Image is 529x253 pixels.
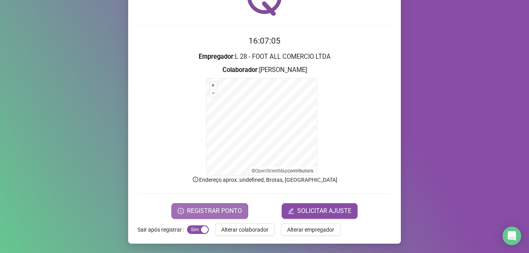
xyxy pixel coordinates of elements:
[282,203,358,219] button: editSOLICITAR AJUSTE
[287,225,334,234] span: Alterar empregador
[199,53,233,60] strong: Empregador
[255,168,287,174] a: OpenStreetMap
[297,206,351,216] span: SOLICITAR AJUSTE
[252,168,314,174] li: © contributors.
[138,223,187,236] label: Sair após registrar
[222,66,257,74] strong: Colaborador
[171,203,248,219] button: REGISTRAR PONTO
[281,223,340,236] button: Alterar empregador
[249,36,280,46] time: 16:07:05
[187,206,242,216] span: REGISTRAR PONTO
[503,227,521,245] div: Open Intercom Messenger
[210,90,217,97] button: –
[138,65,391,75] h3: : [PERSON_NAME]
[210,82,217,89] button: +
[138,176,391,184] p: Endereço aprox. : undefined, Brotas, [GEOGRAPHIC_DATA]
[178,208,184,214] span: clock-circle
[138,52,391,62] h3: : L 28 - FOOT ALL COMERCIO LTDA
[288,208,294,214] span: edit
[221,225,268,234] span: Alterar colaborador
[192,176,199,183] span: info-circle
[215,223,275,236] button: Alterar colaborador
